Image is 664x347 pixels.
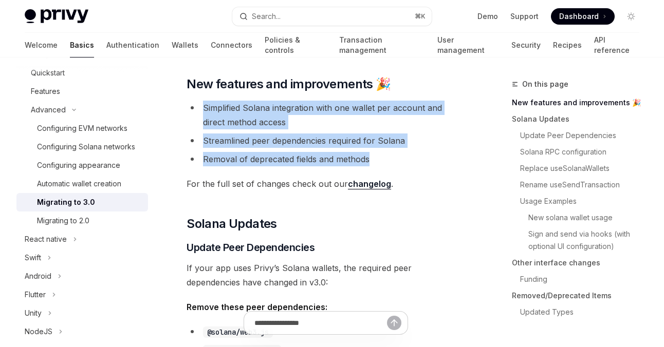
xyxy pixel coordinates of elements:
a: New solana wallet usage [528,209,648,226]
div: Flutter [25,288,46,301]
a: Demo [477,11,498,22]
button: Search...⌘K [232,7,432,26]
a: Sign and send via hooks (with optional UI configuration) [528,226,648,255]
a: Features [16,82,148,101]
a: Configuring appearance [16,156,148,175]
button: Toggle dark mode [623,8,639,25]
a: Authentication [106,33,159,57]
a: Automatic wallet creation [16,175,148,193]
a: Welcome [25,33,58,57]
div: Automatic wallet creation [37,178,121,190]
a: Other interface changes [512,255,648,271]
div: Features [31,85,60,98]
a: Basics [70,33,94,57]
a: Solana RPC configuration [520,144,648,160]
a: Removed/Deprecated Items [512,287,648,304]
span: Update Peer Dependencies [187,240,315,255]
a: Security [511,33,541,57]
div: Configuring EVM networks [37,122,127,134]
a: Support [510,11,539,22]
a: Updated Types [520,304,648,320]
a: Migrating to 2.0 [16,211,148,230]
div: Android [25,270,51,282]
span: Dashboard [559,11,599,22]
div: Unity [25,307,42,319]
a: User management [437,33,499,57]
a: Configuring Solana networks [16,138,148,156]
strong: Remove these peer dependencies: [187,302,327,312]
a: Update Peer Dependencies [520,127,648,144]
a: Recipes [553,33,582,57]
div: React native [25,233,67,245]
button: Send message [387,316,401,330]
a: Solana Updates [512,111,648,127]
div: Advanced [31,104,66,116]
a: Migrating to 3.0 [16,193,148,211]
div: Search... [252,10,281,23]
a: API reference [594,33,639,57]
span: Solana Updates [187,216,277,232]
a: Usage Examples [520,193,648,209]
a: Configuring EVM networks [16,119,148,138]
div: Swift [25,252,41,264]
a: Transaction management [339,33,426,57]
a: Funding [520,271,648,287]
li: Simplified Solana integration with one wallet per account and direct method access [187,101,465,129]
a: New features and improvements 🎉 [512,94,648,111]
span: ⌘ K [415,12,426,21]
div: Migrating to 2.0 [37,215,89,227]
a: changelog [348,179,391,189]
span: For the full set of changes check out our . [187,177,465,191]
a: Dashboard [551,8,615,25]
span: New features and improvements 🎉 [187,76,391,92]
a: Policies & controls [265,33,327,57]
div: NodeJS [25,325,52,338]
img: light logo [25,9,88,24]
div: Configuring Solana networks [37,141,135,153]
a: Connectors [211,33,252,57]
span: On this page [522,78,568,90]
div: Configuring appearance [37,159,120,171]
div: Migrating to 3.0 [37,196,95,208]
li: Removal of deprecated fields and methods [187,152,465,166]
a: Rename useSendTransaction [520,177,648,193]
li: Streamlined peer dependencies required for Solana [187,133,465,148]
a: Replace useSolanaWallets [520,160,648,177]
span: If your app uses Privy’s Solana wallets, the required peer dependencies have changed in v3.0: [187,261,465,290]
a: Wallets [172,33,198,57]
